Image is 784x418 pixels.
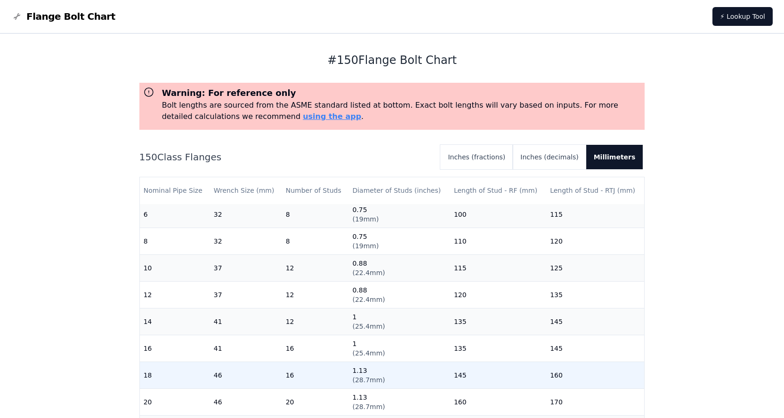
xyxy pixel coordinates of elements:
td: 160 [450,388,546,415]
span: ( 25.4mm ) [352,323,385,330]
h3: Warning: For reference only [162,87,641,100]
th: Wrench Size (mm) [210,177,282,204]
a: ⚡ Lookup Tool [712,7,773,26]
td: 135 [450,308,546,335]
th: Length of Stud - RF (mm) [450,177,546,204]
td: 8 [282,201,349,228]
a: using the app [303,112,361,121]
td: 0.75 [348,228,450,254]
td: 37 [210,254,282,281]
td: 145 [546,335,644,362]
button: Inches (fractions) [440,145,513,169]
span: ( 19mm ) [352,242,379,250]
td: 145 [546,308,644,335]
td: 115 [450,254,546,281]
td: 110 [450,228,546,254]
a: Flange Bolt Chart LogoFlange Bolt Chart [11,10,115,23]
td: 0.88 [348,281,450,308]
td: 37 [210,281,282,308]
td: 14 [140,308,210,335]
span: ( 28.7mm ) [352,376,385,384]
td: 12 [282,254,349,281]
th: Number of Studs [282,177,349,204]
td: 16 [282,362,349,388]
td: 41 [210,308,282,335]
td: 0.88 [348,254,450,281]
h1: # 150 Flange Bolt Chart [139,53,645,68]
td: 1.13 [348,362,450,388]
td: 1 [348,308,450,335]
td: 135 [450,335,546,362]
th: Length of Stud - RTJ (mm) [546,177,644,204]
span: Flange Bolt Chart [26,10,115,23]
td: 46 [210,362,282,388]
td: 6 [140,201,210,228]
button: Inches (decimals) [513,145,586,169]
td: 160 [546,362,644,388]
button: Millimeters [586,145,643,169]
span: ( 28.7mm ) [352,403,385,410]
td: 32 [210,228,282,254]
th: Nominal Pipe Size [140,177,210,204]
td: 125 [546,254,644,281]
td: 41 [210,335,282,362]
span: ( 22.4mm ) [352,296,385,303]
td: 12 [282,308,349,335]
span: ( 19mm ) [352,215,379,223]
img: Flange Bolt Chart Logo [11,11,23,22]
th: Diameter of Studs (inches) [348,177,450,204]
p: Bolt lengths are sourced from the ASME standard listed at bottom. Exact bolt lengths will vary ba... [162,100,641,122]
td: 100 [450,201,546,228]
td: 145 [450,362,546,388]
td: 16 [140,335,210,362]
span: ( 25.4mm ) [352,349,385,357]
td: 12 [282,281,349,308]
td: 8 [140,228,210,254]
td: 20 [140,388,210,415]
td: 120 [546,228,644,254]
td: 12 [140,281,210,308]
td: 32 [210,201,282,228]
td: 135 [546,281,644,308]
td: 20 [282,388,349,415]
td: 1.13 [348,388,450,415]
h2: 150 Class Flanges [139,150,433,164]
td: 10 [140,254,210,281]
td: 115 [546,201,644,228]
span: ( 22.4mm ) [352,269,385,276]
td: 170 [546,388,644,415]
td: 18 [140,362,210,388]
td: 1 [348,335,450,362]
td: 16 [282,335,349,362]
td: 46 [210,388,282,415]
td: 8 [282,228,349,254]
td: 120 [450,281,546,308]
td: 0.75 [348,201,450,228]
